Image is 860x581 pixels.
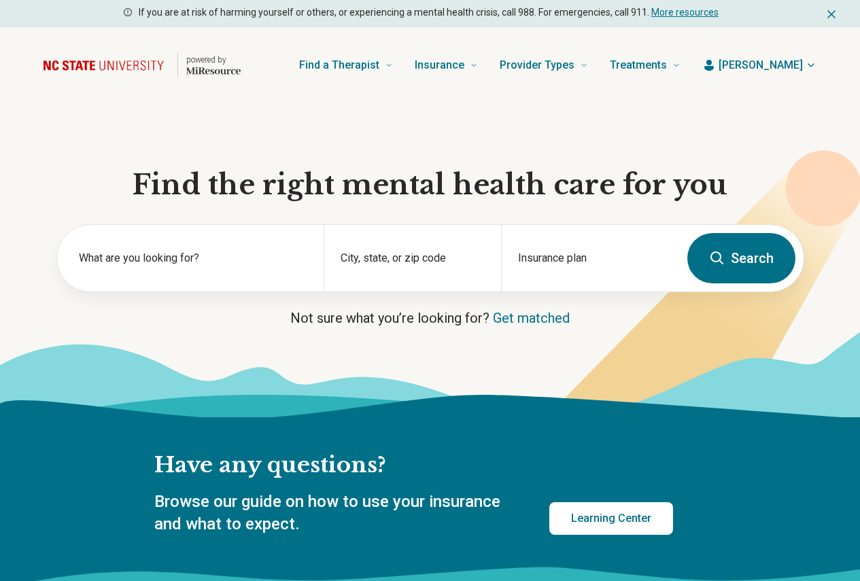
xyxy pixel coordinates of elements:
[154,491,517,536] p: Browse our guide on how to use your insurance and what to expect.
[719,57,803,73] span: [PERSON_NAME]
[44,43,241,87] a: Home page
[702,57,816,73] button: [PERSON_NAME]
[299,38,393,92] a: Find a Therapist
[610,38,681,92] a: Treatments
[687,233,795,283] button: Search
[56,167,804,203] h1: Find the right mental health care for you
[415,56,464,75] span: Insurance
[500,38,588,92] a: Provider Types
[139,5,719,20] p: If you are at risk of harming yourself or others, or experiencing a mental health crisis, call 98...
[56,309,804,328] p: Not sure what you’re looking for?
[79,250,307,266] label: What are you looking for?
[549,502,673,535] a: Learning Center
[154,451,673,480] h2: Have any questions?
[500,56,574,75] span: Provider Types
[415,38,478,92] a: Insurance
[825,5,838,22] button: Dismiss
[610,56,667,75] span: Treatments
[186,54,241,65] p: powered by
[493,310,570,326] a: Get matched
[299,56,379,75] span: Find a Therapist
[651,7,719,18] a: More resources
